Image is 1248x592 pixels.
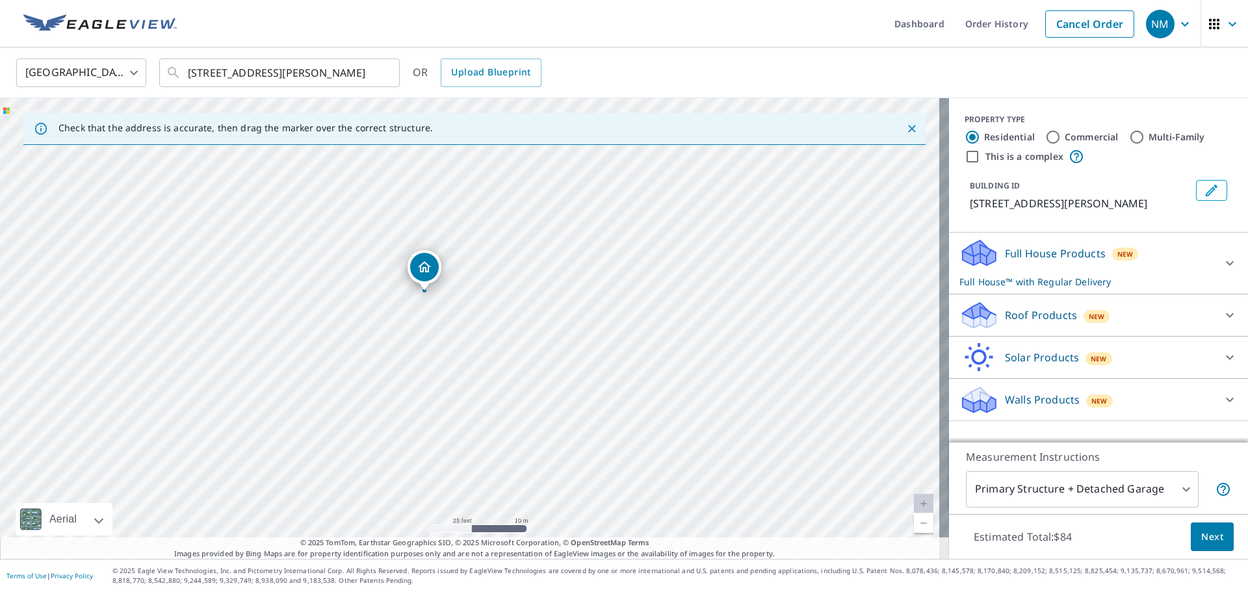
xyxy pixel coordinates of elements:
p: Walls Products [1005,392,1080,407]
div: PROPERTY TYPE [965,114,1232,125]
p: Solar Products [1005,350,1079,365]
button: Close [903,120,920,137]
img: EV Logo [23,14,177,34]
a: Terms [628,537,649,547]
p: Full House Products [1005,246,1106,261]
div: Aerial [45,503,81,535]
p: Roof Products [1005,307,1077,323]
p: Measurement Instructions [966,449,1231,465]
div: Roof ProductsNew [959,300,1238,331]
a: OpenStreetMap [571,537,625,547]
span: New [1091,396,1108,406]
div: Primary Structure + Detached Garage [966,471,1199,508]
div: OR [413,58,541,87]
span: © 2025 TomTom, Earthstar Geographics SIO, © 2025 Microsoft Corporation, © [300,537,649,548]
div: Full House ProductsNewFull House™ with Regular Delivery [959,238,1238,289]
div: [GEOGRAPHIC_DATA] [16,55,146,91]
span: New [1117,249,1134,259]
a: Current Level 20, Zoom In Disabled [914,494,933,513]
p: [STREET_ADDRESS][PERSON_NAME] [970,196,1191,211]
button: Edit building 1 [1196,180,1227,201]
a: Current Level 20, Zoom Out [914,513,933,533]
div: Dropped pin, building 1, Residential property, 5032 Rainbow Trl Pollock Pines, CA 95726 [408,250,441,290]
span: Next [1201,529,1223,545]
p: © 2025 Eagle View Technologies, Inc. and Pictometry International Corp. All Rights Reserved. Repo... [112,566,1241,586]
a: Upload Blueprint [441,58,541,87]
label: Residential [984,131,1035,144]
p: Estimated Total: $84 [963,522,1082,551]
input: Search by address or latitude-longitude [188,55,373,91]
div: Aerial [16,503,112,535]
span: Your report will include the primary structure and a detached garage if one exists. [1215,482,1231,497]
p: BUILDING ID [970,180,1020,191]
div: Solar ProductsNew [959,342,1238,373]
a: Privacy Policy [51,571,93,580]
div: Walls ProductsNew [959,384,1238,415]
button: Next [1191,522,1234,552]
span: New [1089,311,1105,322]
p: | [6,572,93,580]
p: Check that the address is accurate, then drag the marker over the correct structure. [58,122,433,134]
div: NM [1146,10,1175,38]
label: Multi-Family [1149,131,1205,144]
p: Full House™ with Regular Delivery [959,275,1214,289]
span: New [1091,354,1107,364]
a: Cancel Order [1045,10,1134,38]
span: Upload Blueprint [451,64,530,81]
label: This is a complex [985,150,1063,163]
a: Terms of Use [6,571,47,580]
label: Commercial [1065,131,1119,144]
